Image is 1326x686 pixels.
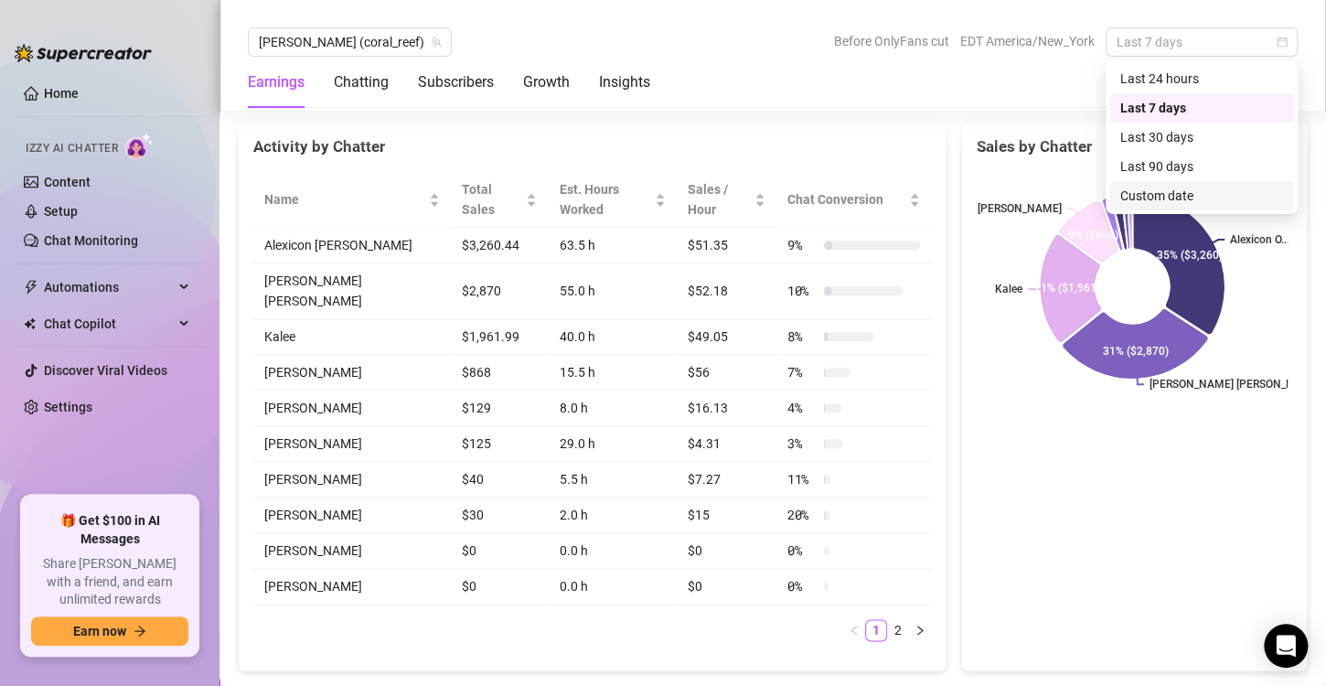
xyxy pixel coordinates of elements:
[44,86,79,101] a: Home
[548,228,677,263] td: 63.5 h
[843,619,865,641] button: left
[977,134,1292,159] div: Sales by Chatter
[1109,181,1294,210] div: Custom date
[451,228,548,263] td: $3,260.44
[677,462,776,498] td: $7.27
[1109,93,1294,123] div: Last 7 days
[253,355,451,391] td: [PERSON_NAME]
[1120,186,1283,206] div: Custom date
[1120,127,1283,147] div: Last 30 days
[787,362,817,382] span: 7 %
[866,620,886,640] a: 1
[548,263,677,319] td: 55.0 h
[451,569,548,605] td: $0
[44,363,167,378] a: Discover Viral Videos
[559,179,651,220] div: Est. Hours Worked
[1109,64,1294,93] div: Last 24 hours
[1230,233,1289,246] text: Alexicon O...
[677,533,776,569] td: $0
[787,327,817,347] span: 8 %
[865,619,887,641] li: 1
[451,172,548,228] th: Total Sales
[787,235,817,255] span: 9 %
[44,273,174,302] span: Automations
[15,44,152,62] img: logo-BBDzfeDw.svg
[418,71,494,93] div: Subscribers
[548,498,677,533] td: 2.0 h
[787,189,905,209] span: Chat Conversion
[977,202,1061,215] text: [PERSON_NAME]
[259,28,441,56] span: Anna (coral_reef)
[787,576,817,596] span: 0 %
[548,319,677,355] td: 40.0 h
[451,319,548,355] td: $1,961.99
[31,555,188,609] span: Share [PERSON_NAME] with a friend, and earn unlimited rewards
[677,319,776,355] td: $49.05
[1109,123,1294,152] div: Last 30 days
[1120,69,1283,89] div: Last 24 hours
[253,533,451,569] td: [PERSON_NAME]
[677,355,776,391] td: $56
[843,619,865,641] li: Previous Page
[334,71,389,93] div: Chatting
[888,620,908,640] a: 2
[451,426,548,462] td: $125
[44,175,91,189] a: Content
[677,498,776,533] td: $15
[31,512,188,548] span: 🎁 Get $100 in AI Messages
[1120,156,1283,177] div: Last 90 days
[253,263,451,319] td: [PERSON_NAME] [PERSON_NAME]
[431,37,442,48] span: team
[677,569,776,605] td: $0
[1109,152,1294,181] div: Last 90 days
[787,281,817,301] span: 10 %
[523,71,570,93] div: Growth
[677,172,776,228] th: Sales / Hour
[787,505,817,525] span: 20 %
[253,172,451,228] th: Name
[44,204,78,219] a: Setup
[548,355,677,391] td: 15.5 h
[1264,624,1308,668] div: Open Intercom Messenger
[253,134,931,159] div: Activity by Chatter
[253,426,451,462] td: [PERSON_NAME]
[677,391,776,426] td: $16.13
[548,391,677,426] td: 8.0 h
[909,619,931,641] button: right
[44,233,138,248] a: Chat Monitoring
[451,355,548,391] td: $868
[776,172,931,228] th: Chat Conversion
[451,498,548,533] td: $30
[44,309,174,338] span: Chat Copilot
[31,616,188,646] button: Earn nowarrow-right
[548,569,677,605] td: 0.0 h
[73,624,126,638] span: Earn now
[24,317,36,330] img: Chat Copilot
[264,189,425,209] span: Name
[960,27,1095,55] span: EDT America/New_York
[834,27,949,55] span: Before OnlyFans cut
[1120,98,1283,118] div: Last 7 days
[787,541,817,561] span: 0 %
[599,71,650,93] div: Insights
[24,280,38,295] span: thunderbolt
[451,391,548,426] td: $129
[253,391,451,426] td: [PERSON_NAME]
[1277,37,1288,48] span: calendar
[1149,378,1320,391] text: [PERSON_NAME] [PERSON_NAME]
[253,498,451,533] td: [PERSON_NAME]
[548,426,677,462] td: 29.0 h
[1117,28,1287,56] span: Last 7 days
[548,533,677,569] td: 0.0 h
[253,569,451,605] td: [PERSON_NAME]
[914,625,925,636] span: right
[451,533,548,569] td: $0
[253,319,451,355] td: Kalee
[548,462,677,498] td: 5.5 h
[451,462,548,498] td: $40
[688,179,751,220] span: Sales / Hour
[677,263,776,319] td: $52.18
[125,133,154,159] img: AI Chatter
[787,469,817,489] span: 11 %
[995,283,1023,295] text: Kalee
